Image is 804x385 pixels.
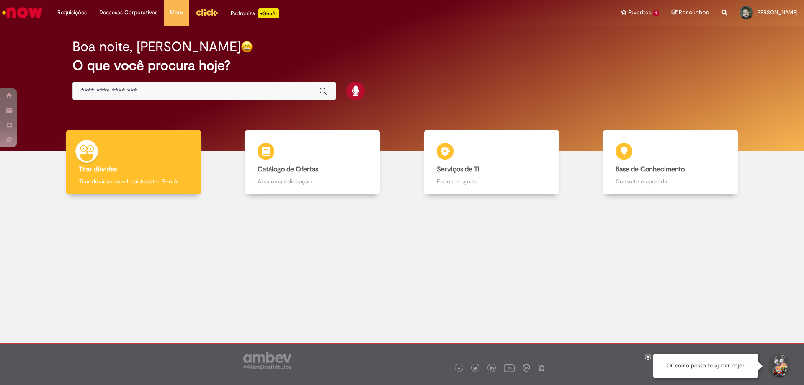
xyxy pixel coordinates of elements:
span: Requisições [57,8,87,17]
span: More [170,8,183,17]
p: Tirar dúvidas com Lupi Assist e Gen Ai [79,177,188,186]
b: Base de Conhecimento [616,165,685,173]
p: Encontre ajuda [437,177,546,186]
img: logo_footer_ambev_rotulo_gray.png [243,352,291,369]
p: Consulte e aprenda [616,177,725,186]
img: logo_footer_naosei.png [538,364,546,372]
a: Tirar dúvidas Tirar dúvidas com Lupi Assist e Gen Ai [44,130,223,194]
img: logo_footer_twitter.png [473,367,477,371]
img: ServiceNow [1,4,44,21]
span: [PERSON_NAME] [755,9,798,16]
img: logo_footer_youtube.png [504,362,515,373]
h2: Boa noite, [PERSON_NAME] [72,39,241,54]
b: Serviços de TI [437,165,479,173]
span: Favoritos [628,8,651,17]
a: Base de Conhecimento Consulte e aprenda [581,130,760,194]
p: Abra uma solicitação [258,177,367,186]
span: 1 [653,10,659,17]
h2: O que você procura hoje? [72,58,732,73]
div: Oi, como posso te ajudar hoje? [653,354,758,378]
b: Catálogo de Ofertas [258,165,318,173]
img: happy-face.png [241,41,253,53]
span: Rascunhos [679,8,709,16]
a: Serviços de TI Encontre ajuda [402,130,581,194]
a: Catálogo de Ofertas Abra uma solicitação [223,130,402,194]
b: Tirar dúvidas [79,165,117,173]
img: logo_footer_workplace.png [523,364,530,372]
img: logo_footer_linkedin.png [490,366,494,371]
div: Padroniza [231,8,279,18]
img: logo_footer_facebook.png [457,367,461,371]
button: Iniciar Conversa de Suporte [766,354,791,379]
span: Despesas Corporativas [99,8,157,17]
a: Rascunhos [672,9,709,17]
p: +GenAi [258,8,279,18]
img: click_logo_yellow_360x200.png [196,6,218,18]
